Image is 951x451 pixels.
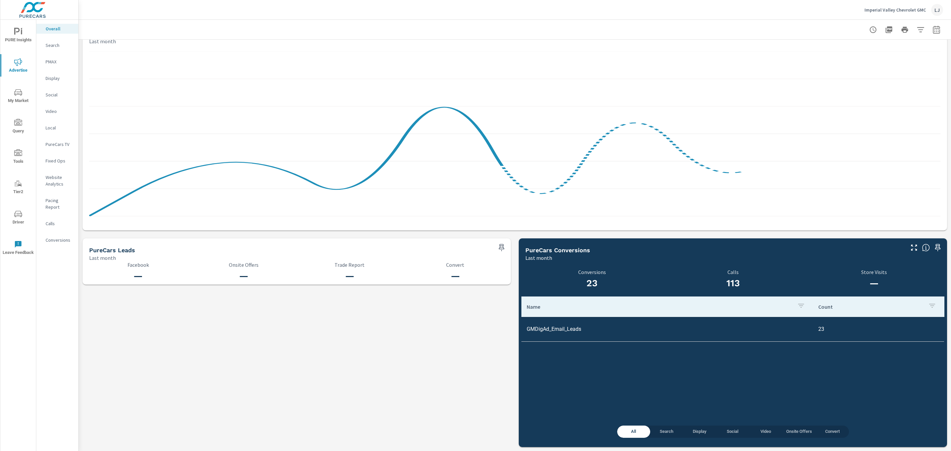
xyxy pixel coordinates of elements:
div: Calls [36,219,78,228]
button: Apply Filters [914,23,927,36]
p: Imperial Valley Chevrolet GMC [864,7,926,13]
span: Tier2 [2,180,34,196]
span: PURE Insights [2,28,34,44]
h3: — [406,270,504,282]
span: My Market [2,88,34,105]
h3: — [89,270,187,282]
td: 23 [813,321,944,337]
span: Convert [820,428,845,435]
h5: PureCars Leads [89,247,135,254]
td: GMDigAd_Email_Leads [521,321,813,337]
h3: — [301,270,399,282]
p: Display [46,75,73,82]
button: Make Fullscreen [909,242,919,253]
p: Calls [666,269,799,275]
p: Search [46,42,73,49]
h3: 23 [525,278,658,289]
p: Website Analytics [46,174,73,187]
p: PMAX [46,58,73,65]
span: Display [687,428,712,435]
span: Driver [2,210,34,226]
p: Count [818,303,923,310]
div: Social [36,90,78,100]
span: Onsite Offers [786,428,812,435]
span: Social [720,428,745,435]
p: Store Visits [803,269,944,275]
div: PureCars TV [36,139,78,149]
span: Advertise [2,58,34,74]
h5: PureCars Conversions [525,247,590,254]
p: Calls [46,220,73,227]
p: Last month [89,254,116,262]
p: Last month [89,37,116,45]
span: Save this to your personalized report [933,242,943,253]
h3: — [195,270,293,282]
span: Search [654,428,679,435]
h3: — [803,278,944,289]
p: Overall [46,25,73,32]
p: Local [46,124,73,131]
p: Video [46,108,73,115]
div: Video [36,106,78,116]
p: Last month [525,254,552,262]
div: Conversions [36,235,78,245]
span: Tools [2,149,34,165]
p: Fixed Ops [46,157,73,164]
div: Search [36,40,78,50]
span: Understand conversion over the selected time range. [922,244,930,252]
p: Social [46,91,73,98]
p: Conversions [46,237,73,243]
span: Leave Feedback [2,240,34,257]
button: Print Report [898,23,911,36]
div: PMAX [36,57,78,67]
span: Save this to your personalized report [496,242,507,253]
div: Fixed Ops [36,156,78,166]
div: Website Analytics [36,172,78,189]
div: Display [36,73,78,83]
div: Pacing Report [36,195,78,212]
p: Convert [406,262,504,268]
div: nav menu [0,20,36,263]
div: Overall [36,24,78,34]
p: Trade Report [301,262,399,268]
span: Query [2,119,34,135]
h3: 113 [666,278,799,289]
p: Facebook [89,262,187,268]
button: "Export Report to PDF" [882,23,896,36]
p: Conversions [525,269,658,275]
p: Pacing Report [46,197,73,210]
div: LJ [931,4,943,16]
p: PureCars TV [46,141,73,148]
div: Local [36,123,78,133]
button: Select Date Range [930,23,943,36]
p: Onsite Offers [195,262,293,268]
span: All [621,428,646,435]
span: Video [753,428,778,435]
p: Name [527,303,792,310]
